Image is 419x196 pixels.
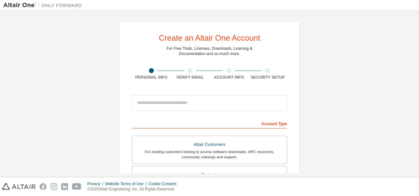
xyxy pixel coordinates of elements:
div: Personal Info [132,75,171,80]
div: Website Terms of Use [105,181,148,186]
div: Account Type [132,118,287,128]
img: Altair One [3,2,85,9]
div: Account Info [209,75,248,80]
div: Security Setup [248,75,287,80]
div: Cookie Consent [148,181,180,186]
img: altair_logo.svg [2,183,36,190]
div: Altair Customers [136,140,283,149]
div: For Free Trials, Licenses, Downloads, Learning & Documentation and so much more. [167,46,253,56]
img: linkedin.svg [61,183,68,190]
div: Verify Email [171,75,210,80]
img: facebook.svg [40,183,46,190]
div: Privacy [87,181,105,186]
div: Create an Altair One Account [159,34,260,42]
div: Students [136,170,283,179]
img: youtube.svg [72,183,82,190]
img: instagram.svg [50,183,57,190]
div: For existing customers looking to access software downloads, HPC resources, community, trainings ... [136,149,283,160]
p: © 2025 Altair Engineering, Inc. All Rights Reserved. [87,186,180,192]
